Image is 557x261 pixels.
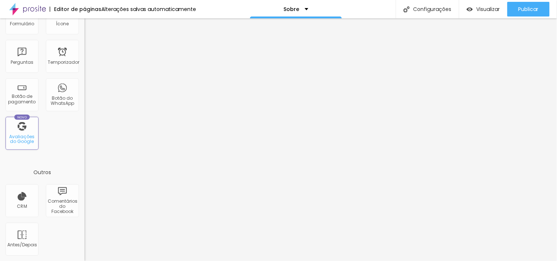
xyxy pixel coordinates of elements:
img: Ícone [404,6,410,12]
font: Avaliações do Google [10,133,35,145]
font: CRM [17,203,27,210]
font: Outros [33,169,51,176]
font: Editor de páginas [54,5,101,13]
font: Sobre [283,5,299,13]
font: Publicar [518,5,539,13]
font: Comentários do Facebook [48,198,77,215]
font: Alterações salvas automaticamente [101,5,196,13]
iframe: Editor [84,18,557,261]
font: Visualizar [477,5,500,13]
font: Novo [17,115,27,120]
button: Publicar [507,2,550,16]
button: Visualizar [459,2,507,16]
font: Botão de pagamento [8,93,36,104]
font: Perguntas [11,59,33,65]
img: view-1.svg [467,6,473,12]
font: Ícone [56,21,69,27]
font: Formulário [10,21,34,27]
font: Configurações [413,5,452,13]
font: Antes/Depois [7,242,37,248]
font: Botão do WhatsApp [51,95,74,106]
font: Temporizador [48,59,79,65]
